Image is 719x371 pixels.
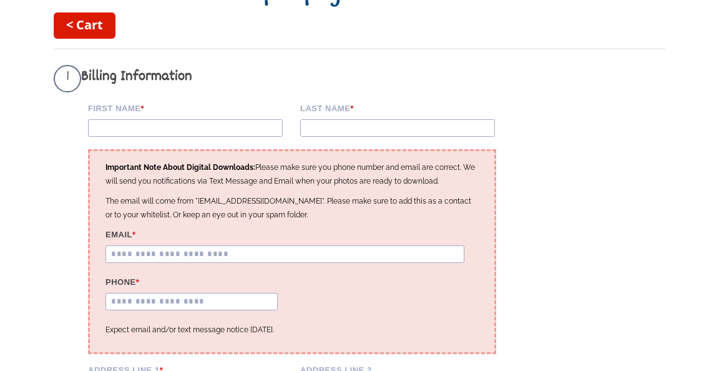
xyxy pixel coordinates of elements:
[54,12,115,39] a: < Cart
[105,161,479,188] p: Please make sure you phone number and email are correct. We will send you notifications via Text ...
[54,65,81,92] span: 1
[300,102,504,113] label: Last name
[105,323,479,337] p: Expect email and/or text message notice [DATE].
[105,163,255,172] strong: Important Note About Digital Downloads:
[105,275,285,287] label: Phone
[88,102,291,113] label: First Name
[105,228,479,239] label: Email
[54,65,512,92] h3: Billing Information
[105,194,479,222] p: The email will come from "[EMAIL_ADDRESS][DOMAIN_NAME]". Please make sure to add this as a contac...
